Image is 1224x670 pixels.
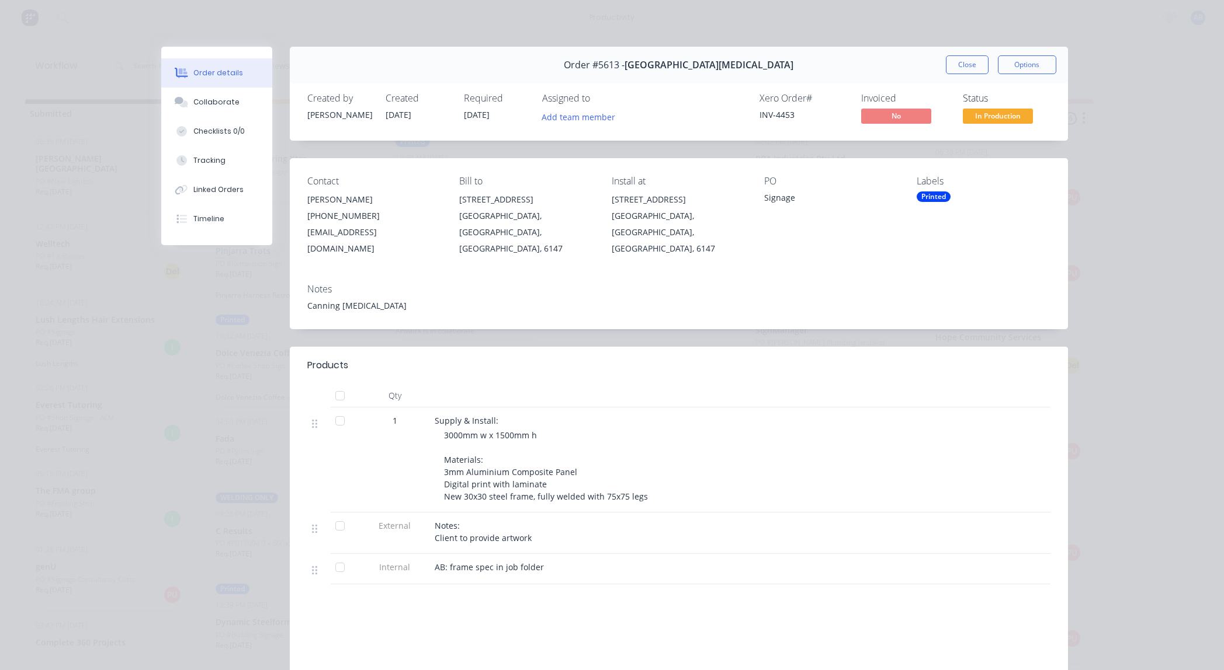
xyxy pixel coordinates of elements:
span: [GEOGRAPHIC_DATA][MEDICAL_DATA] [625,60,793,71]
span: External [365,519,425,532]
div: Created by [307,93,372,104]
button: Order details [161,58,272,88]
button: Tracking [161,146,272,175]
span: AB: frame spec in job folder [435,561,544,573]
div: Canning [MEDICAL_DATA] [307,299,1050,312]
button: Linked Orders [161,175,272,204]
button: In Production [963,109,1033,126]
div: Assigned to [542,93,659,104]
div: Qty [360,384,430,407]
div: [STREET_ADDRESS][GEOGRAPHIC_DATA], [GEOGRAPHIC_DATA], [GEOGRAPHIC_DATA], 6147 [459,191,593,257]
button: Close [946,55,989,74]
div: Order details [193,68,243,78]
div: [PERSON_NAME][PHONE_NUMBER][EMAIL_ADDRESS][DOMAIN_NAME] [307,191,441,257]
span: [DATE] [464,109,490,120]
button: Checklists 0/0 [161,117,272,146]
span: In Production [963,109,1033,123]
div: Linked Orders [193,184,244,195]
div: INV-4453 [760,109,847,121]
div: Notes [307,284,1050,295]
div: Timeline [193,214,224,224]
button: Options [998,55,1056,74]
span: Internal [365,561,425,573]
button: Collaborate [161,88,272,117]
div: Invoiced [861,93,949,104]
div: Labels [917,176,1050,187]
div: Checklists 0/0 [193,126,245,137]
div: Contact [307,176,441,187]
div: [STREET_ADDRESS][GEOGRAPHIC_DATA], [GEOGRAPHIC_DATA], [GEOGRAPHIC_DATA], 6147 [612,191,746,257]
span: No [861,109,931,123]
div: Products [307,358,348,372]
span: Notes: Client to provide artwork [435,520,532,543]
div: Printed [917,191,951,202]
div: [PHONE_NUMBER] [307,208,441,224]
div: PO [764,176,898,187]
button: Timeline [161,204,272,233]
button: Add team member [542,109,622,124]
span: 3000mm w x 1500mm h Materials: 3mm Aluminium Composite Panel Digital print with laminate New 30x3... [444,430,648,502]
div: Signage [764,191,898,208]
span: [DATE] [386,109,411,120]
div: Tracking [193,155,226,166]
div: [EMAIL_ADDRESS][DOMAIN_NAME] [307,224,441,257]
div: [PERSON_NAME] [307,191,441,208]
span: Supply & Install: [435,415,498,426]
button: Add team member [535,109,621,124]
div: [GEOGRAPHIC_DATA], [GEOGRAPHIC_DATA], [GEOGRAPHIC_DATA], 6147 [612,208,746,257]
div: [GEOGRAPHIC_DATA], [GEOGRAPHIC_DATA], [GEOGRAPHIC_DATA], 6147 [459,208,593,257]
div: Bill to [459,176,593,187]
span: 1 [393,414,397,427]
div: Required [464,93,528,104]
div: Created [386,93,450,104]
div: Status [963,93,1050,104]
span: Order #5613 - [564,60,625,71]
div: Install at [612,176,746,187]
div: [STREET_ADDRESS] [612,191,746,208]
div: [STREET_ADDRESS] [459,191,593,208]
div: Collaborate [193,97,240,107]
div: [PERSON_NAME] [307,109,372,121]
div: Xero Order # [760,93,847,104]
